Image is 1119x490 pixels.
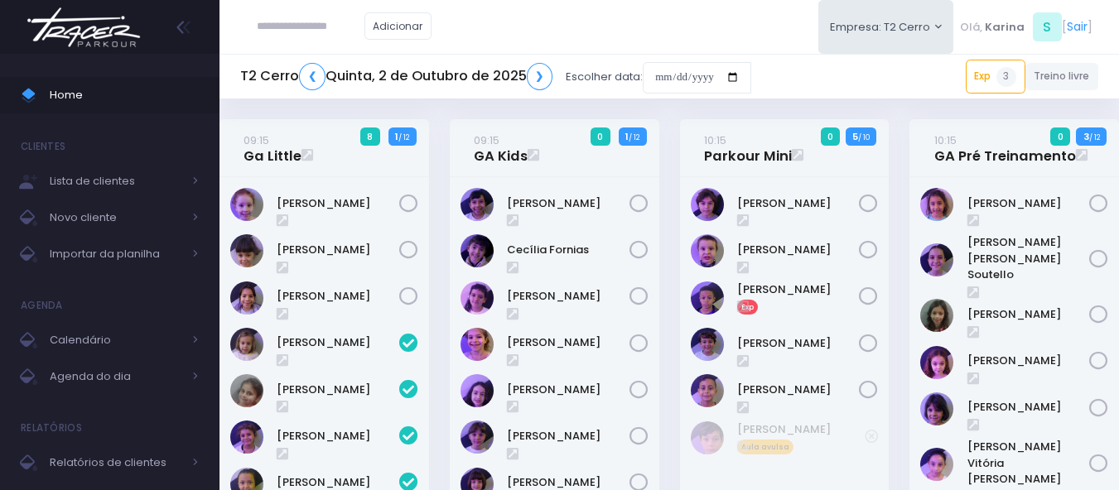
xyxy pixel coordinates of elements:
[737,335,860,352] a: [PERSON_NAME]
[737,382,860,398] a: [PERSON_NAME]
[920,448,953,481] img: Maria Vitória Silva Moura
[960,19,982,36] span: Olá,
[240,63,552,90] h5: T2 Cerro Quinta, 2 de Outubro de 2025
[240,58,751,96] div: Escolher data:
[737,242,860,258] a: [PERSON_NAME]
[230,328,263,361] img: Catarina Andrade
[277,334,399,351] a: [PERSON_NAME]
[21,411,82,444] h4: Relatórios
[474,132,528,165] a: 09:15GA Kids
[527,63,553,90] a: ❯
[277,288,399,305] a: [PERSON_NAME]
[1050,127,1070,146] span: 0
[507,428,629,444] a: [PERSON_NAME]
[966,60,1025,93] a: Exp3
[50,452,182,473] span: Relatórios de clientes
[691,234,724,267] img: Guilherme Soares Naressi
[1067,18,1088,36] a: Sair
[967,306,1090,323] a: [PERSON_NAME]
[230,374,263,407] img: Heloísa Amado
[704,132,726,148] small: 10:15
[398,132,409,142] small: / 12
[277,242,399,258] a: [PERSON_NAME]
[996,67,1016,87] span: 3
[629,132,639,142] small: / 12
[591,127,610,146] span: 0
[1033,12,1062,41] span: S
[967,399,1090,416] a: [PERSON_NAME]
[967,195,1090,212] a: [PERSON_NAME]
[821,127,841,146] span: 0
[704,132,792,165] a: 10:15Parkour Mini
[230,281,263,315] img: Marina Árju Aragão Abreu
[244,132,301,165] a: 09:15Ga Little
[364,12,432,40] a: Adicionar
[967,439,1090,488] a: [PERSON_NAME] Vitória [PERSON_NAME]
[277,428,399,444] a: [PERSON_NAME]
[461,328,494,361] img: Gabriela Libardi Galesi Bernardo
[737,440,794,454] span: Aula avulsa
[737,421,866,438] a: [PERSON_NAME]
[953,8,1098,46] div: [ ]
[691,281,724,315] img: Luiz Felipe Gaudencio Salgado
[50,171,182,192] span: Lista de clientes
[920,188,953,221] img: Alice Oliveira Castro
[244,132,269,148] small: 09:15
[852,130,858,143] strong: 5
[737,195,860,212] a: [PERSON_NAME]
[50,84,199,106] span: Home
[299,63,326,90] a: ❮
[277,195,399,212] a: [PERSON_NAME]
[230,188,263,221] img: Antonieta Bonna Gobo N Silva
[920,392,953,425] img: Malu Bernardes
[395,130,398,143] strong: 1
[507,242,629,258] a: Cecília Fornias
[277,382,399,398] a: [PERSON_NAME]
[230,234,263,267] img: Maria Ribeiro Martins
[21,289,63,322] h4: Agenda
[920,299,953,332] img: Julia de Campos Munhoz
[691,188,724,221] img: Dante Passos
[920,243,953,276] img: Ana Helena Soutello
[1083,130,1089,143] strong: 3
[507,382,629,398] a: [PERSON_NAME]
[50,329,182,351] span: Calendário
[21,130,65,163] h4: Clientes
[461,234,494,267] img: Cecília Fornias Gomes
[985,19,1025,36] span: Karina
[461,374,494,407] img: Isabela de Brito Moffa
[507,288,629,305] a: [PERSON_NAME]
[691,421,724,454] img: Samuel Bigaton
[967,353,1090,369] a: [PERSON_NAME]
[50,243,182,265] span: Importar da planilha
[50,207,182,228] span: Novo cliente
[230,420,263,454] img: Isabel Amado
[360,127,380,146] span: 8
[858,132,870,142] small: / 10
[920,346,953,379] img: Luisa Tomchinsky Montezano
[934,132,1076,165] a: 10:15GA Pré Treinamento
[474,132,499,148] small: 09:15
[691,374,724,407] img: Rafael Reis
[461,188,494,221] img: Beatriz Kikuchi
[1025,63,1099,90] a: Treino livre
[507,334,629,351] a: [PERSON_NAME]
[507,195,629,212] a: [PERSON_NAME]
[737,281,860,298] a: [PERSON_NAME]
[625,130,629,143] strong: 1
[691,328,724,361] img: Otto Guimarães Krön
[461,420,494,454] img: Maria Clara Frateschi
[50,366,182,387] span: Agenda do dia
[967,234,1090,283] a: [PERSON_NAME] [PERSON_NAME] Soutello
[1089,132,1100,142] small: / 12
[461,281,494,315] img: Clara Guimaraes Kron
[934,132,957,148] small: 10:15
